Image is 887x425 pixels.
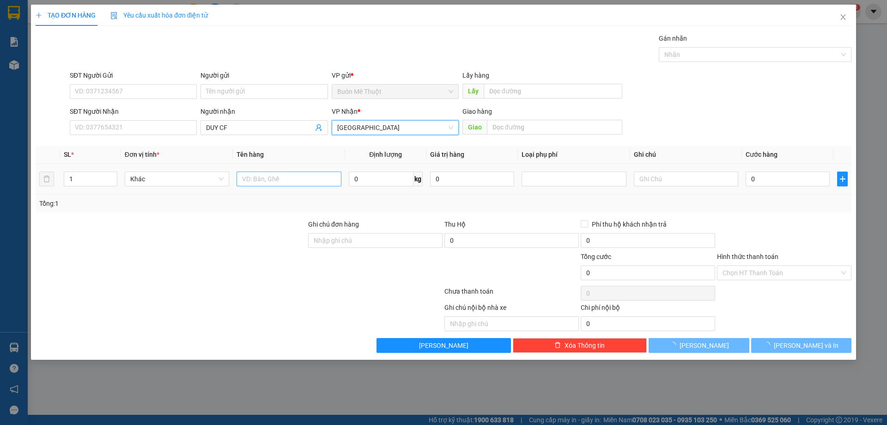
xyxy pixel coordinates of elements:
button: plus [837,172,847,186]
input: Ghi Chú [634,172,738,186]
input: Nhập ghi chú [444,316,579,331]
span: [PERSON_NAME] [680,340,729,351]
span: plus [36,12,42,18]
span: Giao [462,120,487,135]
div: Người gửi [200,70,328,80]
span: Lấy [462,84,484,99]
span: Tổng cước [581,253,611,260]
span: Cước hàng [746,151,778,158]
button: Close [830,5,856,31]
span: [PERSON_NAME] và In [774,340,838,351]
th: Loại phụ phí [518,146,630,164]
span: user-add [315,124,322,131]
span: close [839,13,847,21]
span: loading [764,342,774,348]
img: icon [110,12,118,19]
span: plus [838,175,847,183]
div: Người nhận [200,106,328,117]
input: Dọc đường [487,120,622,135]
span: Sài Gòn [337,121,453,135]
span: Buôn Mê Thuột [337,85,453,99]
span: TẠO ĐƠN HÀNG [36,12,96,19]
button: delete [39,172,54,186]
span: kg [413,172,423,186]
label: Hình thức thanh toán [717,253,778,260]
span: Định lượng [369,151,402,158]
span: SL [64,151,71,158]
div: Tổng: 1 [39,198,342,209]
span: Đơn vị tính [125,151,159,158]
label: Ghi chú đơn hàng [308,221,359,228]
button: deleteXóa Thông tin [513,338,647,353]
span: loading [669,342,680,348]
div: Chi phí nội bộ [581,302,715,316]
span: Phí thu hộ khách nhận trả [588,219,670,229]
div: Chưa thanh toán [443,286,580,302]
span: Giao hàng [462,108,492,115]
th: Ghi chú [630,146,742,164]
div: SĐT Người Nhận [70,106,197,117]
span: VP Nhận [332,108,358,115]
input: VD: Bàn, Ghế [237,172,341,186]
div: SĐT Người Gửi [70,70,197,80]
input: 0 [430,172,514,186]
input: Ghi chú đơn hàng [308,233,443,248]
input: Dọc đường [484,84,622,99]
span: Thu Hộ [444,221,466,228]
div: Ghi chú nội bộ nhà xe [444,302,579,316]
span: Yêu cầu xuất hóa đơn điện tử [110,12,208,19]
button: [PERSON_NAME] [377,338,511,353]
span: Lấy hàng [462,72,489,79]
span: [PERSON_NAME] [419,340,468,351]
span: delete [554,342,561,349]
span: Xóa Thông tin [565,340,605,351]
div: VP gửi [332,70,459,80]
span: Giá trị hàng [430,151,464,158]
span: Tên hàng [237,151,264,158]
label: Gán nhãn [659,35,687,42]
span: Khác [130,172,224,186]
button: [PERSON_NAME] [649,338,749,353]
button: [PERSON_NAME] và In [751,338,851,353]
